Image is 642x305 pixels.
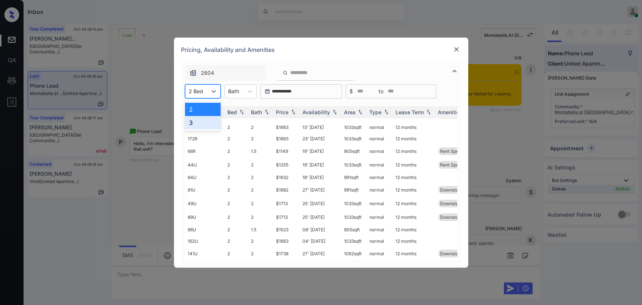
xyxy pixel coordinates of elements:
td: 08' [DATE] [300,224,341,235]
img: icon-zuma [189,69,197,77]
div: Amenities [438,109,463,115]
td: 44U [185,158,225,172]
span: Downstairs [440,187,464,193]
td: 2 [225,144,248,158]
span: Rent Special 1 [440,162,469,168]
td: 04' [DATE] [300,235,341,247]
td: 19' [DATE] [300,144,341,158]
img: sorting [238,109,245,115]
td: 12 months [393,224,435,235]
td: 162U [185,235,225,247]
td: normal [367,247,393,260]
td: 2 [225,235,248,247]
td: 12 months [393,133,435,144]
td: $1713 [273,197,300,210]
td: 2 [225,183,248,197]
td: 1033 sqft [341,235,367,247]
td: 2 [225,224,248,235]
td: 991 sqft [341,172,367,183]
td: 23' [DATE] [300,133,341,144]
div: Area [344,109,356,115]
div: 3 [185,116,221,129]
td: 27' [DATE] [300,247,341,260]
td: $1663 [273,133,300,144]
td: 12 months [393,144,435,158]
span: $ [350,87,353,95]
td: 2 [225,172,248,183]
td: normal [367,183,393,197]
span: to [379,87,384,95]
img: sorting [331,109,338,115]
td: 84U [185,172,225,183]
span: Downstairs [440,251,464,256]
td: 66R [185,144,225,158]
td: normal [367,144,393,158]
td: 2 [248,158,273,172]
td: 2 [248,235,273,247]
span: Downstairs [440,214,464,220]
td: normal [367,122,393,133]
img: icon-zuma [283,70,288,76]
td: 2 [248,210,273,224]
td: $1255 [273,158,300,172]
span: 2604 [201,69,214,77]
img: icon-zuma [450,67,459,76]
td: 172R [185,133,225,144]
td: 19' [DATE] [300,158,341,172]
td: normal [367,224,393,235]
div: Price [276,109,289,115]
td: 81U [185,183,225,197]
td: 2 [225,122,248,133]
div: Availability [303,109,330,115]
td: 2 [225,210,248,224]
img: sorting [383,109,390,115]
td: 2 [248,247,273,260]
td: 991 sqft [341,183,367,197]
td: 49U [185,197,225,210]
td: 1033 sqft [341,122,367,133]
td: $1682 [273,183,300,197]
td: 12 months [393,247,435,260]
span: Rent Special 1 [440,148,469,154]
td: 13' [DATE] [300,122,341,133]
img: sorting [263,109,270,115]
td: 1062 sqft [341,247,367,260]
td: 12 months [393,210,435,224]
td: 12 months [393,235,435,247]
td: 1.5 [248,224,273,235]
td: normal [367,210,393,224]
td: 2 [248,133,273,144]
img: sorting [425,109,432,115]
td: 12 months [393,183,435,197]
img: close [453,46,460,53]
td: $1149 [273,144,300,158]
td: normal [367,158,393,172]
td: 2 [248,197,273,210]
td: 2 [248,172,273,183]
img: sorting [357,109,364,115]
td: $1713 [273,210,300,224]
td: 905 sqft [341,144,367,158]
td: 12 months [393,158,435,172]
td: 141U [185,247,225,260]
td: 12 months [393,172,435,183]
td: 1033 sqft [341,197,367,210]
td: normal [367,235,393,247]
td: 2 [225,133,248,144]
td: 12 months [393,197,435,210]
td: 12 months [393,122,435,133]
td: 2 [248,122,273,133]
td: 2 [225,247,248,260]
div: Bed [228,109,237,115]
td: normal [367,172,393,183]
td: 96U [185,224,225,235]
div: Pricing, Availability and Amenities [174,38,468,62]
td: 25' [DATE] [300,210,341,224]
td: 1033 sqft [341,210,367,224]
td: 25' [DATE] [300,197,341,210]
td: $1632 [273,172,300,183]
div: 2 [185,103,221,116]
td: 1033 sqft [341,158,367,172]
td: 2 [248,183,273,197]
td: 1.5 [248,144,273,158]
